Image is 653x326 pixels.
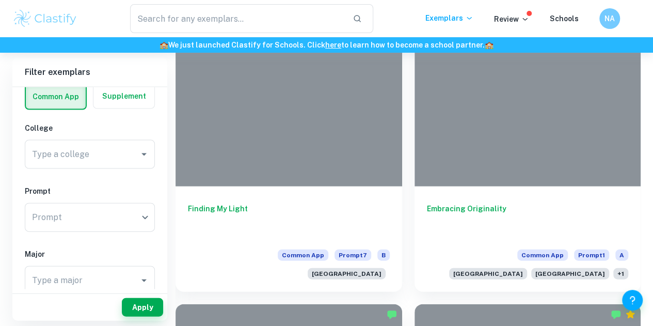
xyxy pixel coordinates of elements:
[531,268,609,280] span: [GEOGRAPHIC_DATA]
[137,273,151,288] button: Open
[160,41,168,49] span: 🏫
[335,250,371,261] span: Prompt 7
[622,290,643,311] button: Help and Feedback
[176,17,402,292] a: Finding My LightCommon AppPrompt7B[GEOGRAPHIC_DATA]
[425,12,473,24] p: Exemplars
[387,309,397,320] img: Marked
[625,309,635,320] div: Premium
[599,8,620,29] button: NA
[574,250,609,261] span: Prompt 1
[130,4,344,33] input: Search for any exemplars...
[93,84,154,108] button: Supplement
[449,268,527,280] span: [GEOGRAPHIC_DATA]
[308,268,386,280] span: [GEOGRAPHIC_DATA]
[137,147,151,162] button: Open
[188,203,390,237] h6: Finding My Light
[494,13,529,25] p: Review
[25,122,155,134] h6: College
[377,250,390,261] span: B
[611,309,621,320] img: Marked
[615,250,628,261] span: A
[427,203,629,237] h6: Embracing Originality
[415,17,641,292] a: Embracing OriginalityCommon AppPrompt1A[GEOGRAPHIC_DATA][GEOGRAPHIC_DATA]+1
[25,185,155,197] h6: Prompt
[26,84,86,109] button: Common App
[550,14,579,23] a: Schools
[12,58,167,87] h6: Filter exemplars
[2,39,651,51] h6: We just launched Clastify for Schools. Click to learn how to become a school partner.
[613,268,628,280] span: + 1
[485,41,493,49] span: 🏫
[604,13,616,24] h6: NA
[25,249,155,260] h6: Major
[12,8,78,29] img: Clastify logo
[325,41,341,49] a: here
[122,298,163,317] button: Apply
[517,250,568,261] span: Common App
[278,250,328,261] span: Common App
